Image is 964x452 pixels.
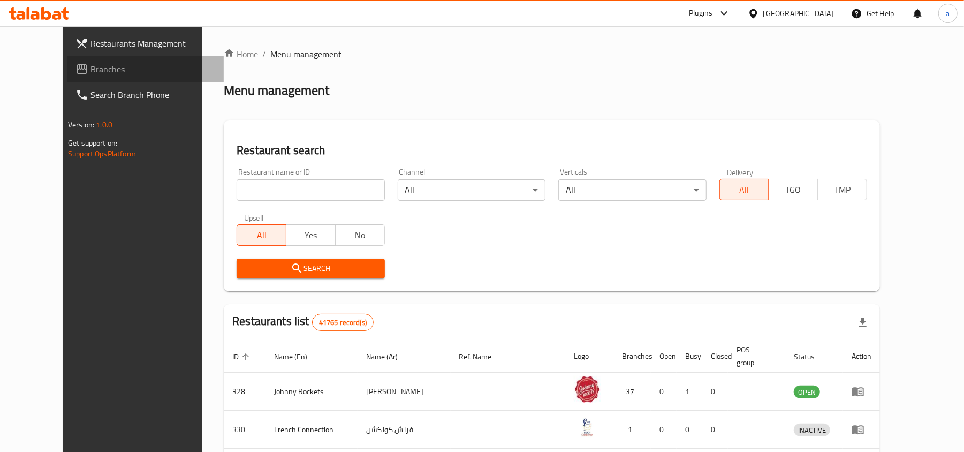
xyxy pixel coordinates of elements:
[340,228,381,243] span: No
[843,340,880,373] th: Action
[737,343,772,369] span: POS group
[613,373,651,411] td: 37
[96,118,112,132] span: 1.0.0
[794,424,830,436] div: INACTIVE
[232,313,374,331] h2: Restaurants list
[574,414,601,441] img: French Connection
[237,142,867,159] h2: Restaurant search
[724,182,765,198] span: All
[689,7,712,20] div: Plugins
[67,82,224,108] a: Search Branch Phone
[366,350,412,363] span: Name (Ar)
[358,411,451,449] td: فرنش كونكشن
[274,350,321,363] span: Name (En)
[651,340,677,373] th: Open
[763,7,834,19] div: [GEOGRAPHIC_DATA]
[67,56,224,82] a: Branches
[817,179,867,200] button: TMP
[224,82,329,99] h2: Menu management
[224,48,258,61] a: Home
[224,48,880,61] nav: breadcrumb
[677,411,702,449] td: 0
[68,147,136,161] a: Support.OpsPlatform
[90,88,215,101] span: Search Branch Phone
[852,423,871,436] div: Menu
[794,350,829,363] span: Status
[262,48,266,61] li: /
[852,385,871,398] div: Menu
[459,350,506,363] span: Ref. Name
[224,373,265,411] td: 328
[224,411,265,449] td: 330
[291,228,331,243] span: Yes
[68,136,117,150] span: Get support on:
[651,411,677,449] td: 0
[768,179,818,200] button: TGO
[68,118,94,132] span: Version:
[237,259,384,278] button: Search
[677,373,702,411] td: 1
[565,340,613,373] th: Logo
[245,262,376,275] span: Search
[358,373,451,411] td: [PERSON_NAME]
[244,214,264,221] label: Upsell
[727,168,754,176] label: Delivery
[237,224,286,246] button: All
[237,179,384,201] input: Search for restaurant name or ID..
[651,373,677,411] td: 0
[702,411,728,449] td: 0
[850,310,876,335] div: Export file
[574,376,601,403] img: Johnny Rockets
[312,314,374,331] div: Total records count
[90,63,215,76] span: Branches
[67,31,224,56] a: Restaurants Management
[270,48,341,61] span: Menu management
[794,386,820,398] span: OPEN
[265,373,358,411] td: Johnny Rockets
[613,340,651,373] th: Branches
[558,179,706,201] div: All
[398,179,545,201] div: All
[90,37,215,50] span: Restaurants Management
[719,179,769,200] button: All
[286,224,336,246] button: Yes
[794,386,820,398] div: OPEN
[265,411,358,449] td: French Connection
[232,350,253,363] span: ID
[702,340,728,373] th: Closed
[946,7,950,19] span: a
[677,340,702,373] th: Busy
[773,182,814,198] span: TGO
[613,411,651,449] td: 1
[794,424,830,436] span: INACTIVE
[335,224,385,246] button: No
[241,228,282,243] span: All
[313,318,373,328] span: 41765 record(s)
[822,182,863,198] span: TMP
[702,373,728,411] td: 0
